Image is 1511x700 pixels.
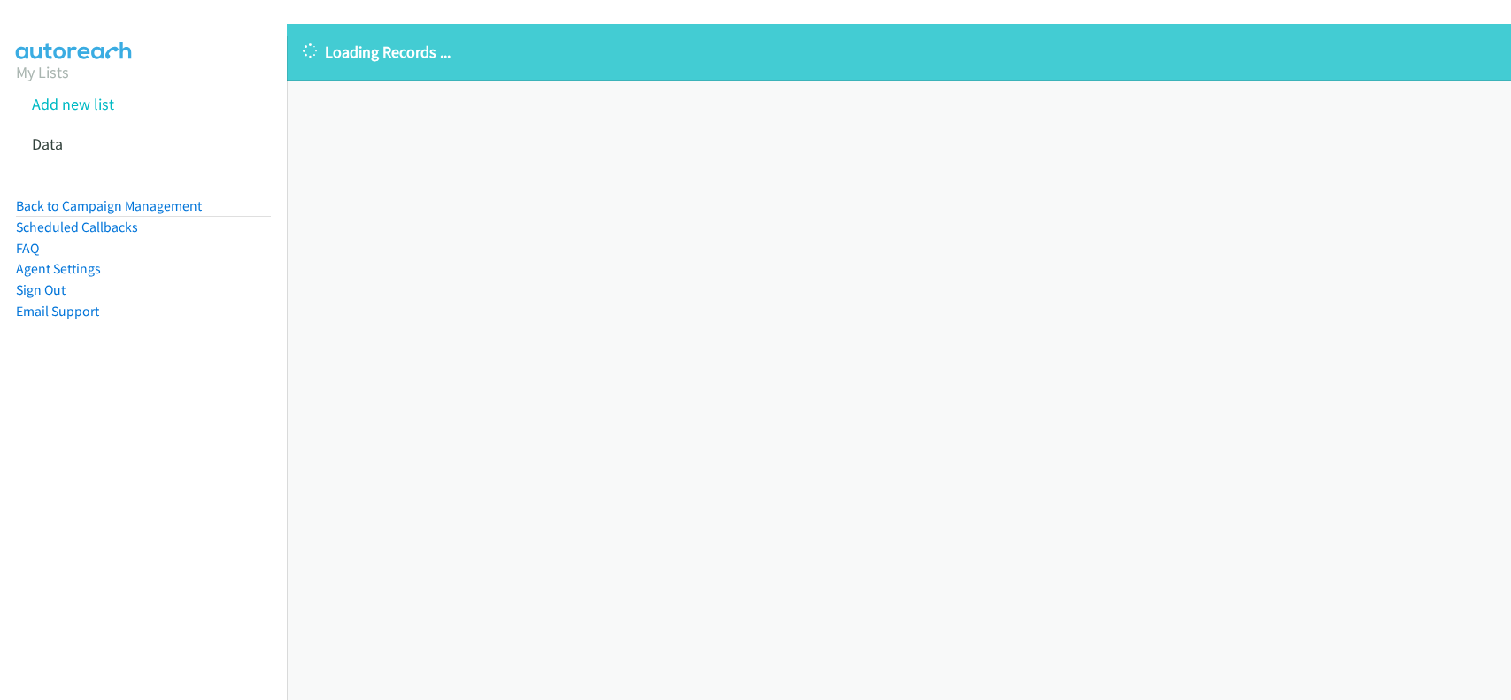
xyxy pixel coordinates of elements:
[16,303,99,319] a: Email Support
[16,219,138,235] a: Scheduled Callbacks
[16,197,202,214] a: Back to Campaign Management
[16,240,39,257] a: FAQ
[32,134,63,154] a: Data
[16,260,101,277] a: Agent Settings
[16,62,69,82] a: My Lists
[16,281,66,298] a: Sign Out
[32,94,114,114] a: Add new list
[303,40,1495,64] p: Loading Records ...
